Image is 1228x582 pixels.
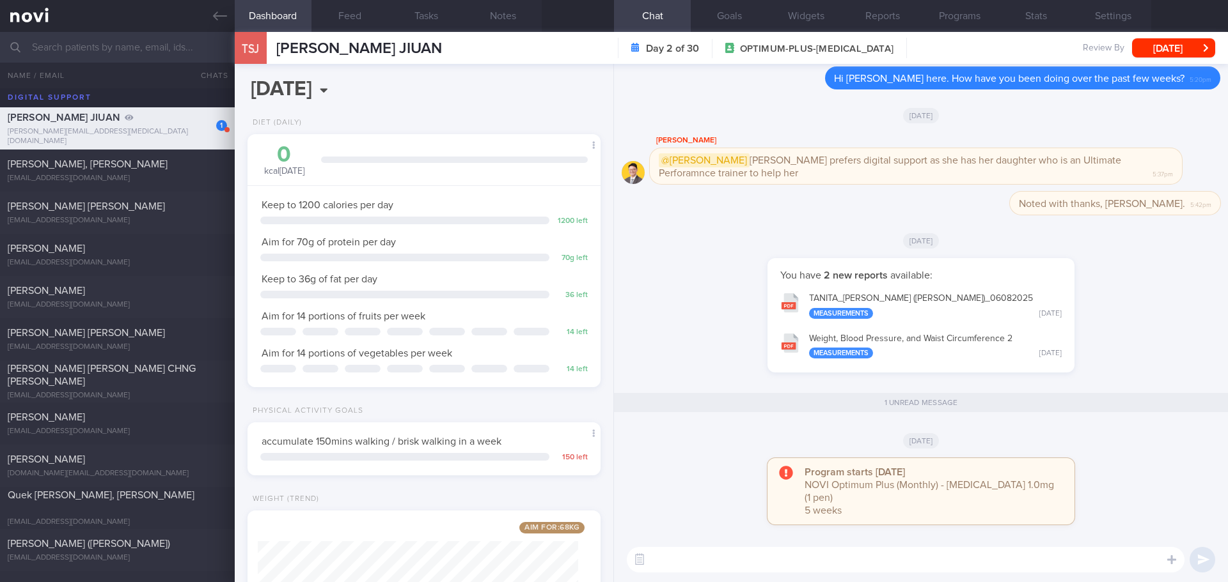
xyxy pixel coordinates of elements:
[8,427,227,436] div: [EMAIL_ADDRESS][DOMAIN_NAME]
[8,286,85,296] span: [PERSON_NAME]
[8,112,120,123] span: [PERSON_NAME] JIUAN
[805,480,1054,503] span: NOVI Optimum Plus (Monthly) - [MEDICAL_DATA] 1.0mg (1 pen)
[903,233,940,249] span: [DATE]
[1039,309,1062,319] div: [DATE]
[1190,72,1211,84] span: 5:20pm
[248,118,302,128] div: Diet (Daily)
[8,127,227,146] div: [PERSON_NAME][EMAIL_ADDRESS][MEDICAL_DATA][DOMAIN_NAME]
[1190,197,1211,210] span: 5:42pm
[260,144,308,178] div: kcal [DATE]
[216,120,227,131] div: 1
[8,201,165,211] span: [PERSON_NAME] [PERSON_NAME]
[556,254,588,263] div: 70 g left
[8,174,227,183] div: [EMAIL_ADDRESS][DOMAIN_NAME]
[8,216,227,226] div: [EMAIL_ADDRESS][DOMAIN_NAME]
[659,153,750,167] span: @[PERSON_NAME]
[8,553,227,563] div: [EMAIL_ADDRESS][DOMAIN_NAME]
[8,412,85,422] span: [PERSON_NAME]
[556,217,588,226] div: 1200 left
[262,200,393,210] span: Keep to 1200 calories per day
[1153,167,1173,179] span: 5:37pm
[903,108,940,123] span: [DATE]
[262,311,425,321] span: Aim for 14 portions of fruits per week
[8,391,227,401] div: [EMAIL_ADDRESS][DOMAIN_NAME]
[8,342,227,352] div: [EMAIL_ADDRESS][DOMAIN_NAME]
[556,291,588,300] div: 36 left
[556,365,588,374] div: 14 left
[780,269,1062,282] p: You have available:
[262,274,377,284] span: Keep to 36g of fat per day
[1132,38,1215,57] button: [DATE]
[646,42,699,55] strong: Day 2 of 30
[809,293,1062,319] div: TANITA_ [PERSON_NAME] ([PERSON_NAME])_ 06082025
[805,467,905,477] strong: Program starts [DATE]
[1083,43,1124,54] span: Review By
[834,73,1185,84] span: Hi [PERSON_NAME] here. How have you been doing over the past few weeks?
[232,24,270,73] div: TSJ
[809,333,1062,359] div: Weight, Blood Pressure, and Waist Circumference 2
[903,433,940,448] span: [DATE]
[8,454,85,464] span: [PERSON_NAME]
[8,364,196,387] span: [PERSON_NAME] [PERSON_NAME] CHNG [PERSON_NAME]
[184,63,235,88] button: Chats
[740,43,893,56] span: OPTIMUM-PLUS-[MEDICAL_DATA]
[8,258,227,268] div: [EMAIL_ADDRESS][DOMAIN_NAME]
[650,133,1220,148] div: [PERSON_NAME]
[248,406,363,416] div: Physical Activity Goals
[821,270,890,280] strong: 2 new reports
[556,453,588,463] div: 150 left
[8,328,165,338] span: [PERSON_NAME] [PERSON_NAME]
[8,159,168,169] span: [PERSON_NAME], [PERSON_NAME]
[659,153,1121,178] span: [PERSON_NAME] prefers digital support as she has her daughter who is an Ultimate Perforamnce trai...
[262,436,501,447] span: accumulate 150mins walking / brisk walking in a week
[809,348,873,358] div: Measurements
[262,348,452,358] span: Aim for 14 portions of vegetables per week
[8,300,227,310] div: [EMAIL_ADDRESS][DOMAIN_NAME]
[8,517,227,527] div: [EMAIL_ADDRESS][DOMAIN_NAME]
[8,490,194,500] span: Quek [PERSON_NAME], [PERSON_NAME]
[556,328,588,337] div: 14 left
[774,325,1068,365] button: Weight, Blood Pressure, and Waist Circumference 2 Measurements [DATE]
[260,144,308,166] div: 0
[805,505,842,516] span: 5 weeks
[8,469,227,479] div: [DOMAIN_NAME][EMAIL_ADDRESS][DOMAIN_NAME]
[262,237,396,247] span: Aim for 70g of protein per day
[8,539,170,549] span: [PERSON_NAME] ([PERSON_NAME])
[276,41,442,56] span: [PERSON_NAME] JIUAN
[248,494,319,504] div: Weight (Trend)
[809,308,873,319] div: Measurements
[8,243,85,254] span: [PERSON_NAME]
[519,522,585,533] span: Aim for: 68 kg
[774,285,1068,325] button: TANITA_[PERSON_NAME] ([PERSON_NAME])_06082025 Measurements [DATE]
[1039,349,1062,358] div: [DATE]
[1019,199,1185,209] span: Noted with thanks, [PERSON_NAME].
